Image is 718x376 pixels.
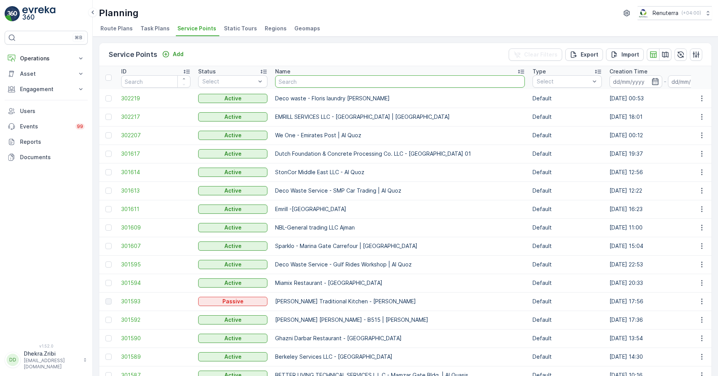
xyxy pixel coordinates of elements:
[533,68,546,75] p: Type
[20,123,71,130] p: Events
[105,132,112,138] div: Toggle Row Selected
[198,186,267,195] button: Active
[105,335,112,341] div: Toggle Row Selected
[533,113,602,121] p: Default
[121,187,190,195] a: 301613
[533,187,602,195] p: Default
[105,225,112,231] div: Toggle Row Selected
[105,95,112,101] div: Toggle Row Selected
[109,49,157,60] p: Service Points
[275,261,525,268] p: Deco Waste Service - Gulf Rides Workshop | Al Quoz
[533,261,602,268] p: Default
[177,25,216,32] span: Service Points
[202,78,255,85] p: Select
[5,134,88,150] a: Reports
[121,205,190,213] a: 301611
[5,150,88,165] a: Documents
[275,68,291,75] p: Name
[121,75,190,88] input: Search
[224,95,242,102] p: Active
[105,151,112,157] div: Toggle Row Selected
[198,223,267,232] button: Active
[105,261,112,268] div: Toggle Row Selected
[224,242,242,250] p: Active
[638,6,712,20] button: Renuterra(+04:00)
[275,113,525,121] p: EMRILL SERVICES LLC - [GEOGRAPHIC_DATA] | [GEOGRAPHIC_DATA]
[224,150,242,158] p: Active
[198,112,267,121] button: Active
[105,188,112,194] div: Toggle Row Selected
[7,354,19,366] div: DD
[20,85,72,93] p: Engagement
[198,352,267,361] button: Active
[121,68,127,75] p: ID
[20,107,85,115] p: Users
[275,187,525,195] p: Deco Waste Service - SMP Car Trading | Al Quoz
[121,95,190,102] a: 302219
[275,131,525,139] p: We One - Emirates Post | Al Quoz
[275,279,525,287] p: Miamix Restaurant - [GEOGRAPHIC_DATA]
[121,353,190,361] span: 301589
[24,350,79,358] p: Dhekra.Zribi
[198,334,267,343] button: Active
[198,205,267,214] button: Active
[140,25,170,32] span: Task Plans
[198,315,267,324] button: Active
[275,353,525,361] p: Berkeley Services LLC - [GEOGRAPHIC_DATA]
[533,131,602,139] p: Default
[121,316,190,324] a: 301592
[121,261,190,268] a: 301595
[20,153,85,161] p: Documents
[121,298,190,305] a: 301593
[105,114,112,120] div: Toggle Row Selected
[121,131,190,139] a: 302207
[105,169,112,175] div: Toggle Row Selected
[20,55,72,62] p: Operations
[121,242,190,250] a: 301607
[159,50,187,59] button: Add
[275,205,525,213] p: Emrill -[GEOGRAPHIC_DATA]
[198,260,267,269] button: Active
[198,168,267,177] button: Active
[275,224,525,231] p: NBL-General trading LLC Ajman
[224,168,242,176] p: Active
[533,242,602,250] p: Default
[533,205,602,213] p: Default
[121,334,190,342] a: 301590
[105,243,112,249] div: Toggle Row Selected
[105,280,112,286] div: Toggle Row Selected
[198,278,267,288] button: Active
[565,48,603,61] button: Export
[533,353,602,361] p: Default
[22,6,55,22] img: logo_light-DOdMpM7g.png
[121,279,190,287] span: 301594
[121,168,190,176] a: 301614
[121,224,190,231] span: 301609
[224,224,242,231] p: Active
[121,150,190,158] a: 301617
[275,75,525,88] input: Search
[121,113,190,121] span: 302217
[275,334,525,342] p: Ghazni Darbar Restaurant - [GEOGRAPHIC_DATA]
[681,10,701,16] p: ( +04:00 )
[533,168,602,176] p: Default
[198,297,267,306] button: Passive
[224,113,242,121] p: Active
[20,70,72,78] p: Asset
[294,25,320,32] span: Geomaps
[275,168,525,176] p: StonCor Middle East LLC - Al Quoz
[105,298,112,304] div: Toggle Row Selected
[275,316,525,324] p: [PERSON_NAME] [PERSON_NAME] - B515 | [PERSON_NAME]
[224,25,257,32] span: Static Tours
[275,242,525,250] p: Sparklo - Marina Gate Carrefour | [GEOGRAPHIC_DATA]
[638,9,650,17] img: Screenshot_2024-07-26_at_13.33.01.png
[99,7,139,19] p: Planning
[5,119,88,134] a: Events99
[533,150,602,158] p: Default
